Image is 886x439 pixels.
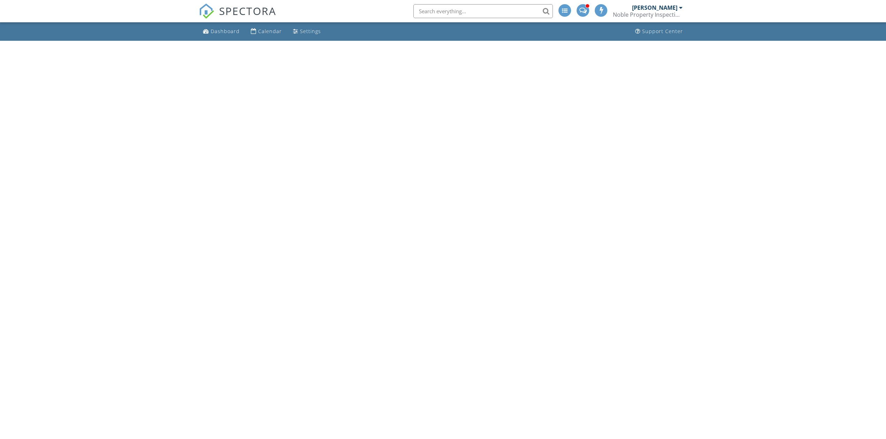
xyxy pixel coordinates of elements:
div: [PERSON_NAME] [632,4,677,11]
div: Noble Property Inspections [613,11,683,18]
a: Support Center [632,25,686,38]
a: SPECTORA [199,9,276,24]
a: Dashboard [200,25,242,38]
div: Calendar [258,28,282,34]
span: SPECTORA [219,3,276,18]
img: The Best Home Inspection Software - Spectora [199,3,214,19]
a: Settings [290,25,324,38]
input: Search everything... [413,4,553,18]
a: Calendar [248,25,285,38]
div: Settings [300,28,321,34]
div: Dashboard [211,28,240,34]
div: Support Center [642,28,683,34]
